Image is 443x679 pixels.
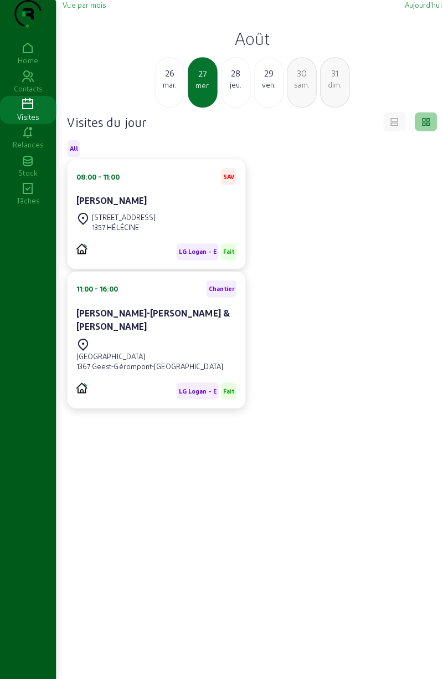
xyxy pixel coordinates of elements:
div: mar. [153,79,182,89]
h4: Visites du jour [66,113,145,128]
div: [GEOGRAPHIC_DATA] [75,347,220,357]
img: PVELEC [75,378,86,389]
h2: Août [62,28,436,48]
div: 26 [153,65,182,79]
div: 1357 HÉLÉCINE [91,219,154,229]
span: Vue par mois [62,1,105,9]
span: Fait [220,382,231,390]
div: ven. [251,79,280,89]
span: Fait [220,245,231,253]
div: 1367 Geest-Gérompont-[GEOGRAPHIC_DATA] [75,357,220,367]
span: SAV [220,171,231,178]
span: All [69,143,77,151]
span: Aujourd'hui [400,1,436,9]
div: 08:00 - 11:00 [75,170,119,180]
div: 30 [284,65,312,79]
div: 28 [219,65,247,79]
cam-card-title: [PERSON_NAME] [75,193,145,203]
span: LG Logan - E [177,382,214,390]
div: dim. [317,79,345,89]
div: mer. [187,79,214,89]
span: Chantier [206,282,231,289]
div: [STREET_ADDRESS] [91,210,154,219]
div: 11:00 - 16:00 [75,280,117,290]
div: 29 [251,65,280,79]
div: 31 [317,65,345,79]
img: PVELEC [75,241,86,251]
cam-card-title: [PERSON_NAME]-[PERSON_NAME] & [PERSON_NAME] [75,304,227,328]
div: 27 [187,66,214,79]
div: jeu. [219,79,247,89]
span: LG Logan - E [177,245,214,253]
div: sam. [284,79,312,89]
